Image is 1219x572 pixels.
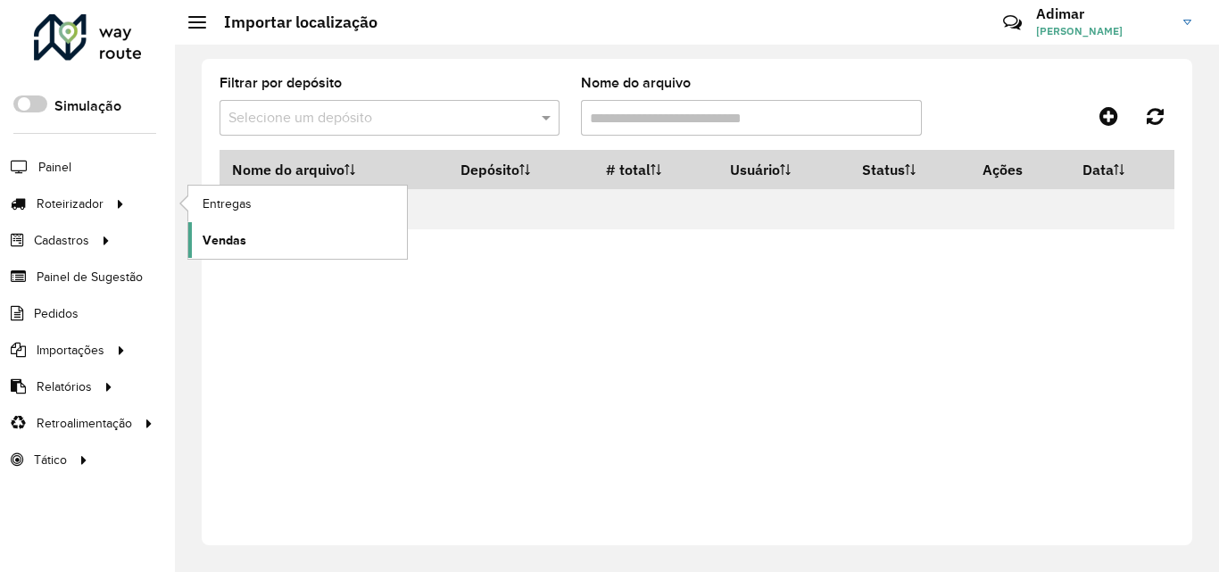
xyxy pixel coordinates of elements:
span: Relatórios [37,377,92,396]
td: Nenhum registro encontrado [220,189,1174,229]
span: Entregas [203,195,252,213]
span: Pedidos [34,304,79,323]
span: Painel [38,158,71,177]
h3: Adimar [1036,5,1170,22]
span: Vendas [203,231,246,250]
th: Status [850,151,970,189]
span: Roteirizador [37,195,104,213]
label: Filtrar por depósito [220,72,342,94]
a: Vendas [188,222,407,258]
span: Tático [34,451,67,469]
th: Depósito [448,151,593,189]
th: Usuário [717,151,850,189]
span: Painel de Sugestão [37,268,143,286]
a: Entregas [188,186,407,221]
span: Importações [37,341,104,360]
a: Contato Rápido [993,4,1032,42]
th: Nome do arquivo [220,151,448,189]
label: Nome do arquivo [581,72,691,94]
th: Data [1070,151,1173,189]
h2: Importar localização [206,12,377,32]
span: Retroalimentação [37,414,132,433]
span: [PERSON_NAME] [1036,23,1170,39]
span: Cadastros [34,231,89,250]
th: # total [594,151,718,189]
label: Simulação [54,95,121,117]
th: Ações [970,151,1070,189]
